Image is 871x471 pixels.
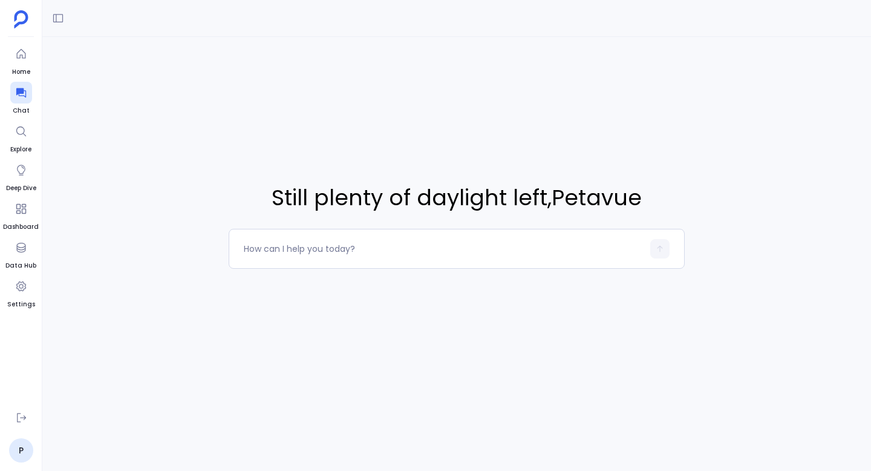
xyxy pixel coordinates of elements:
a: Dashboard [3,198,39,232]
img: petavue logo [14,10,28,28]
span: Settings [7,300,35,309]
a: Explore [10,120,32,154]
span: Chat [10,106,32,116]
a: Settings [7,275,35,309]
span: Explore [10,145,32,154]
span: Home [10,67,32,77]
a: P [9,438,33,463]
span: Deep Dive [6,183,36,193]
a: Chat [10,82,32,116]
a: Home [10,43,32,77]
a: Deep Dive [6,159,36,193]
span: Dashboard [3,222,39,232]
span: Data Hub [5,261,36,271]
span: Still plenty of daylight left , Petavue [229,182,685,214]
a: Data Hub [5,237,36,271]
